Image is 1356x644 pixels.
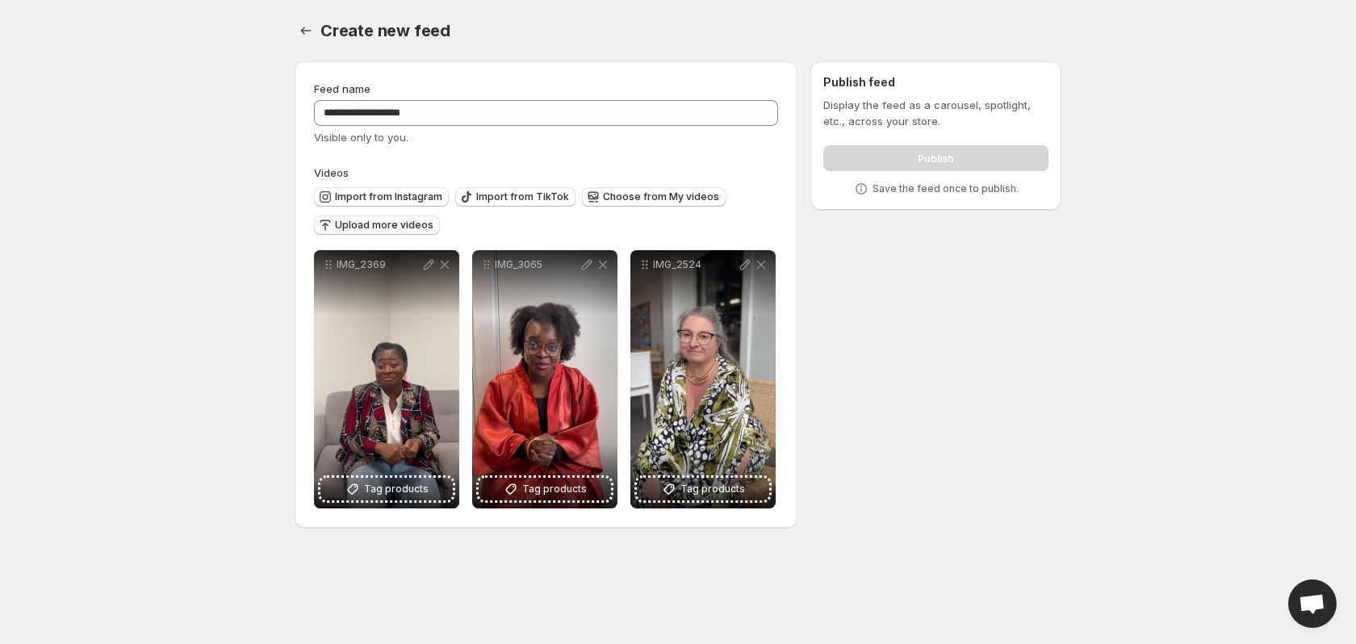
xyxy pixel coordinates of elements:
button: Import from Instagram [314,187,449,207]
button: Import from TikTok [455,187,575,207]
h2: Publish feed [823,74,1048,90]
a: Open chat [1288,579,1337,628]
span: Videos [314,166,349,179]
span: Visible only to you. [314,131,408,144]
p: IMG_3065 [495,258,579,271]
button: Choose from My videos [582,187,726,207]
div: IMG_3065Tag products [472,250,617,508]
span: Import from Instagram [335,190,442,203]
button: Upload more videos [314,215,440,235]
span: Feed name [314,82,370,95]
button: Tag products [479,478,611,500]
span: Import from TikTok [476,190,569,203]
button: Tag products [320,478,453,500]
p: IMG_2369 [337,258,421,271]
span: Tag products [522,481,587,497]
span: Create new feed [320,21,450,40]
span: Choose from My videos [603,190,719,203]
p: Save the feed once to publish. [873,182,1019,195]
div: IMG_2369Tag products [314,250,459,508]
p: Display the feed as a carousel, spotlight, etc., across your store. [823,97,1048,129]
button: Tag products [637,478,769,500]
button: Settings [295,19,317,42]
div: IMG_2524Tag products [630,250,776,508]
span: Upload more videos [335,219,433,232]
span: Tag products [364,481,429,497]
span: Tag products [680,481,745,497]
p: IMG_2524 [653,258,737,271]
